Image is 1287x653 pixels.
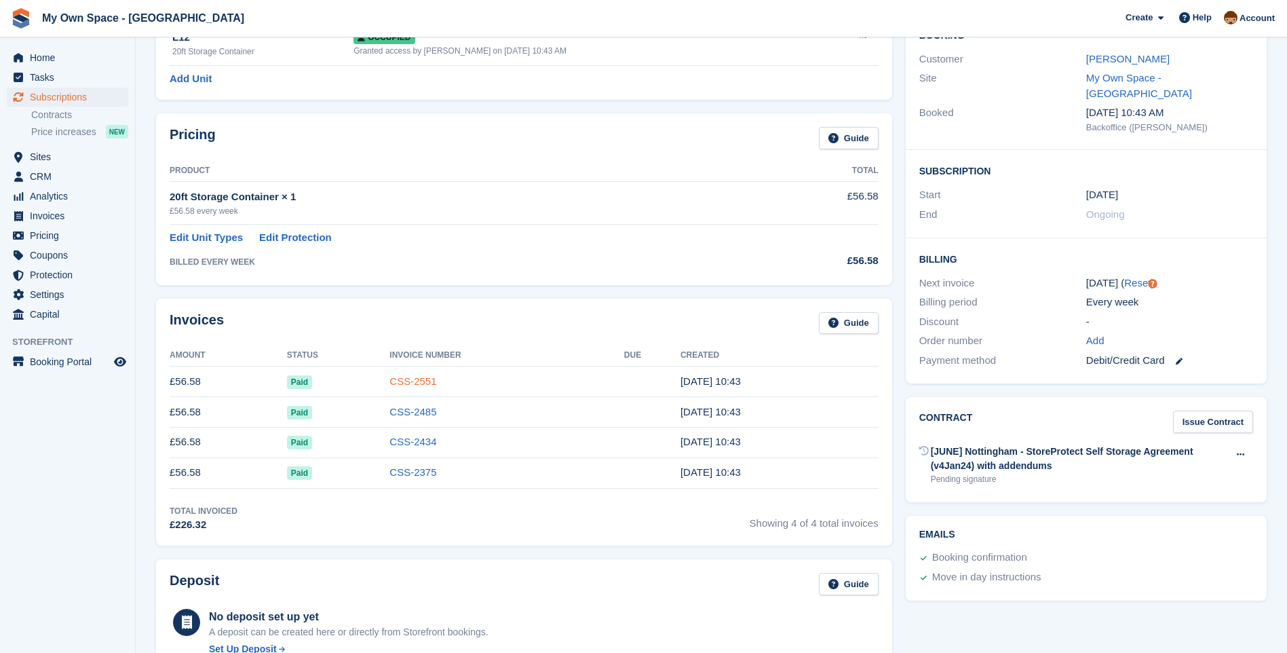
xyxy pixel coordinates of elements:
a: menu [7,352,128,371]
a: Add Unit [170,71,212,87]
div: 20ft Storage Container [172,45,353,58]
td: £56.58 [170,427,287,458]
span: Account [1240,12,1275,25]
div: 20ft Storage Container × 1 [170,189,764,205]
a: Guide [819,127,879,149]
a: menu [7,167,128,186]
a: Contracts [31,109,128,122]
a: Add [1086,333,1104,349]
h2: Billing [919,252,1253,265]
th: Due [624,345,680,367]
th: Amount [170,345,287,367]
span: Sites [30,147,111,166]
span: Analytics [30,187,111,206]
div: - [1086,314,1253,330]
div: Site [919,71,1086,101]
a: menu [7,305,128,324]
div: Booking confirmation [932,550,1027,566]
span: Paid [287,375,312,389]
td: £56.58 [170,367,287,397]
div: Start [919,187,1086,203]
a: menu [7,147,128,166]
a: menu [7,246,128,265]
div: Every week [1086,295,1253,310]
h2: Contract [919,411,973,433]
a: Preview store [112,354,128,370]
div: [DATE] 10:43 AM [1086,105,1253,121]
span: Protection [30,265,111,284]
span: Paid [287,436,312,449]
span: Pricing [30,226,111,245]
time: 2025-08-26 09:43:46 UTC [680,375,741,387]
span: Occupied [353,31,415,44]
div: [JUNE] Nottingham - StoreProtect Self Storage Agreement (v4Jan24) with addendums [931,445,1228,473]
img: Paula Harris [1224,11,1237,24]
span: Help [1193,11,1212,24]
p: A deposit can be created here or directly from Storefront bookings. [209,625,488,639]
span: Settings [30,285,111,304]
a: CSS-2551 [389,375,436,387]
div: Order number [919,333,1086,349]
div: Booked [919,105,1086,134]
div: Granted access by [PERSON_NAME] on [DATE] 10:43 AM [353,45,816,57]
div: Debit/Credit Card [1086,353,1253,369]
div: Discount [919,314,1086,330]
th: Product [170,160,764,182]
time: 2025-08-12 09:43:21 UTC [680,436,741,447]
span: Showing 4 of 4 total invoices [750,505,879,533]
span: Storefront [12,335,135,349]
div: Payment method [919,353,1086,369]
div: L12 [172,30,353,45]
th: Total [764,160,878,182]
div: End [919,207,1086,223]
span: Paid [287,466,312,480]
div: BILLED EVERY WEEK [170,256,764,268]
a: menu [7,285,128,304]
div: £226.32 [170,517,237,533]
h2: Emails [919,529,1253,540]
div: Tooltip anchor [1147,278,1159,290]
a: CSS-2485 [389,406,436,417]
span: Capital [30,305,111,324]
a: My Own Space - [GEOGRAPHIC_DATA] [1086,72,1192,99]
td: £56.58 [170,397,287,428]
span: Booking Portal [30,352,111,371]
th: Status [287,345,390,367]
div: No deposit set up yet [209,609,488,625]
img: stora-icon-8386f47178a22dfd0bd8f6a31ec36ba5ce8667c1dd55bd0f319d3a0aa187defe.svg [11,8,31,29]
a: CSS-2375 [389,466,436,478]
a: CSS-2434 [389,436,436,447]
a: Price increases NEW [31,124,128,139]
div: Next invoice [919,276,1086,291]
h2: Deposit [170,573,219,595]
a: Issue Contract [1173,411,1253,433]
a: Edit Protection [259,230,332,246]
span: Subscriptions [30,88,111,107]
a: Guide [819,312,879,335]
span: Price increases [31,126,96,138]
h2: Pricing [170,127,216,149]
a: Guide [819,573,879,595]
span: Ongoing [1086,208,1125,220]
div: Total Invoiced [170,505,237,517]
span: Create [1126,11,1153,24]
a: [PERSON_NAME] [1086,53,1170,64]
a: menu [7,68,128,87]
time: 2025-08-19 09:43:55 UTC [680,406,741,417]
div: Customer [919,52,1086,67]
a: menu [7,206,128,225]
a: My Own Space - [GEOGRAPHIC_DATA] [37,7,250,29]
time: 2025-08-04 23:00:00 UTC [1086,187,1118,203]
a: Reset [1124,277,1151,288]
span: Coupons [30,246,111,265]
span: CRM [30,167,111,186]
div: £56.58 every week [170,205,764,217]
td: £56.58 [764,181,878,224]
div: £56.58 [764,253,878,269]
a: menu [7,187,128,206]
time: 2025-08-05 09:43:04 UTC [680,466,741,478]
div: NEW [106,125,128,138]
div: [DATE] ( ) [1086,276,1253,291]
a: menu [7,48,128,67]
a: menu [7,226,128,245]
